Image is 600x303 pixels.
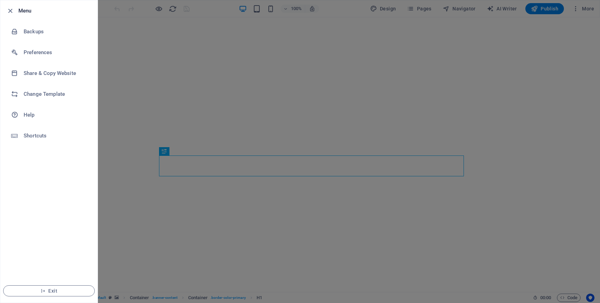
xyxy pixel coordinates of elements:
h6: Preferences [24,48,88,57]
h6: Help [24,111,88,119]
h6: Backups [24,27,88,36]
h6: Change Template [24,90,88,98]
h6: Share & Copy Website [24,69,88,77]
h6: Shortcuts [24,132,88,140]
a: Help [0,104,98,125]
h6: Menu [18,7,92,15]
button: Exit [3,285,95,296]
span: Exit [9,288,89,294]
